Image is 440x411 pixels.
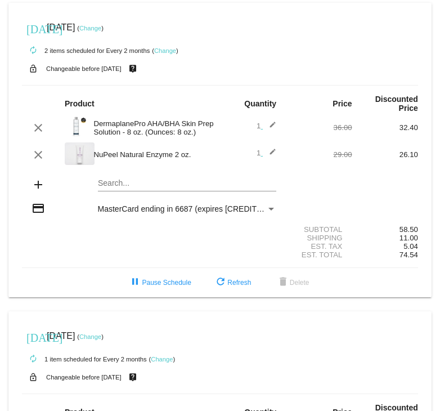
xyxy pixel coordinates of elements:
[257,149,276,157] span: 1
[32,148,45,162] mat-icon: clear
[79,25,101,32] a: Change
[26,352,40,366] mat-icon: autorenew
[154,47,176,54] a: Change
[79,333,101,340] a: Change
[403,242,418,251] span: 5.04
[46,374,122,381] small: Changeable before [DATE]
[263,121,276,135] mat-icon: edit
[32,121,45,135] mat-icon: clear
[286,234,352,242] div: Shipping
[352,123,418,132] div: 32.40
[65,115,87,138] img: Cart-Images-24.png
[244,99,276,108] strong: Quantity
[214,276,227,289] mat-icon: refresh
[22,356,147,363] small: 1 item scheduled for Every 2 months
[126,61,140,76] mat-icon: live_help
[126,370,140,385] mat-icon: live_help
[205,272,260,293] button: Refresh
[77,25,104,32] small: ( )
[119,272,200,293] button: Pause Schedule
[65,99,95,108] strong: Product
[399,234,418,242] span: 11.00
[214,279,251,287] span: Refresh
[77,333,104,340] small: ( )
[32,178,45,191] mat-icon: add
[286,251,352,259] div: Est. Total
[152,47,178,54] small: ( )
[26,61,40,76] mat-icon: lock_open
[333,99,352,108] strong: Price
[286,150,352,159] div: 29.00
[263,148,276,162] mat-icon: edit
[352,150,418,159] div: 26.10
[22,47,150,54] small: 2 items scheduled for Every 2 months
[267,272,318,293] button: Delete
[352,225,418,234] div: 58.50
[98,204,313,213] span: MasterCard ending in 6687 (expires [CREDIT_CARD_DATA])
[276,279,309,287] span: Delete
[98,204,277,213] mat-select: Payment Method
[65,142,95,165] img: RenoPhotographer_%C2%A9MarcelloRostagni2018_HeadshotPhotographyReno_IMG_0584.jpg
[399,251,418,259] span: 74.54
[26,44,40,57] mat-icon: autorenew
[286,242,352,251] div: Est. Tax
[88,150,220,159] div: NuPeel Natural Enzyme 2 oz.
[26,330,40,343] mat-icon: [DATE]
[32,202,45,215] mat-icon: credit_card
[128,276,142,289] mat-icon: pause
[375,95,418,113] strong: Discounted Price
[149,356,176,363] small: ( )
[286,225,352,234] div: Subtotal
[46,65,122,72] small: Changeable before [DATE]
[151,356,173,363] a: Change
[26,21,40,35] mat-icon: [DATE]
[88,119,220,136] div: DermaplanePro AHA/BHA Skin Prep Solution - 8 oz. (Ounces: 8 oz.)
[98,179,277,188] input: Search...
[286,123,352,132] div: 36.00
[128,279,191,287] span: Pause Schedule
[257,122,276,130] span: 1
[26,370,40,385] mat-icon: lock_open
[276,276,290,289] mat-icon: delete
